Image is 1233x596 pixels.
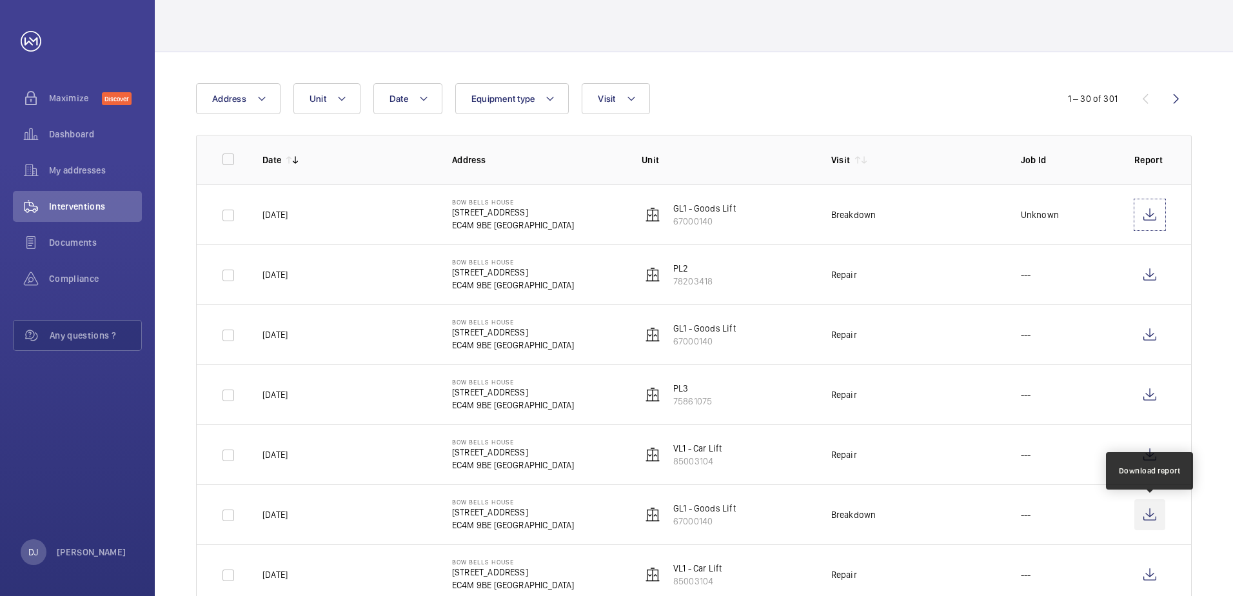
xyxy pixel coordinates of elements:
p: [STREET_ADDRESS] [452,566,575,579]
p: 67000140 [673,335,736,348]
div: Download report [1119,465,1181,477]
img: elevator.svg [645,207,660,223]
button: Date [373,83,442,114]
p: Bow Bells House [452,438,575,446]
span: My addresses [49,164,142,177]
p: [STREET_ADDRESS] [452,326,575,339]
div: Breakdown [831,508,876,521]
p: --- [1021,448,1031,461]
p: Visit [831,154,851,166]
p: --- [1021,568,1031,581]
span: Discover [102,92,132,105]
p: EC4M 9BE [GEOGRAPHIC_DATA] [452,579,575,591]
p: PL2 [673,262,713,275]
p: 78203418 [673,275,713,288]
p: [STREET_ADDRESS] [452,386,575,399]
p: EC4M 9BE [GEOGRAPHIC_DATA] [452,339,575,352]
p: Unit [642,154,811,166]
img: elevator.svg [645,327,660,343]
span: Date [390,94,408,104]
p: GL1 - Goods Lift [673,202,736,215]
div: 1 – 30 of 301 [1068,92,1118,105]
p: --- [1021,388,1031,401]
div: Repair [831,328,857,341]
p: [DATE] [262,508,288,521]
p: Bow Bells House [452,498,575,506]
p: 85003104 [673,575,722,588]
p: [STREET_ADDRESS] [452,266,575,279]
p: [DATE] [262,568,288,581]
p: [DATE] [262,328,288,341]
p: --- [1021,268,1031,281]
p: Bow Bells House [452,258,575,266]
button: Address [196,83,281,114]
p: VL1 - Car Lift [673,562,722,575]
span: Interventions [49,200,142,213]
p: Bow Bells House [452,378,575,386]
p: PL3 [673,382,712,395]
p: EC4M 9BE [GEOGRAPHIC_DATA] [452,459,575,472]
p: Bow Bells House [452,558,575,566]
p: Date [262,154,281,166]
span: Dashboard [49,128,142,141]
p: --- [1021,328,1031,341]
button: Equipment type [455,83,569,114]
p: EC4M 9BE [GEOGRAPHIC_DATA] [452,219,575,232]
p: 67000140 [673,215,736,228]
img: elevator.svg [645,267,660,283]
span: Equipment type [471,94,535,104]
p: Bow Bells House [452,198,575,206]
img: elevator.svg [645,507,660,522]
p: Job Id [1021,154,1114,166]
p: GL1 - Goods Lift [673,502,736,515]
p: [DATE] [262,448,288,461]
p: VL1 - Car Lift [673,442,722,455]
span: Any questions ? [50,329,141,342]
p: EC4M 9BE [GEOGRAPHIC_DATA] [452,399,575,412]
p: Address [452,154,621,166]
p: [DATE] [262,388,288,401]
div: Repair [831,448,857,461]
p: EC4M 9BE [GEOGRAPHIC_DATA] [452,279,575,292]
span: Address [212,94,246,104]
p: DJ [28,546,38,559]
div: Repair [831,268,857,281]
p: [PERSON_NAME] [57,546,126,559]
span: Documents [49,236,142,249]
p: [STREET_ADDRESS] [452,446,575,459]
p: --- [1021,508,1031,521]
span: Unit [310,94,326,104]
img: elevator.svg [645,447,660,462]
div: Repair [831,388,857,401]
span: Maximize [49,92,102,104]
p: [STREET_ADDRESS] [452,206,575,219]
span: Compliance [49,272,142,285]
p: 75861075 [673,395,712,408]
p: Unknown [1021,208,1059,221]
p: Bow Bells House [452,318,575,326]
button: Unit [293,83,360,114]
p: 85003104 [673,455,722,468]
div: Breakdown [831,208,876,221]
p: [DATE] [262,268,288,281]
p: [DATE] [262,208,288,221]
p: 67000140 [673,515,736,528]
span: Visit [598,94,615,104]
button: Visit [582,83,649,114]
p: [STREET_ADDRESS] [452,506,575,519]
div: Repair [831,568,857,581]
p: EC4M 9BE [GEOGRAPHIC_DATA] [452,519,575,531]
img: elevator.svg [645,387,660,402]
img: elevator.svg [645,567,660,582]
p: GL1 - Goods Lift [673,322,736,335]
p: Report [1134,154,1165,166]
